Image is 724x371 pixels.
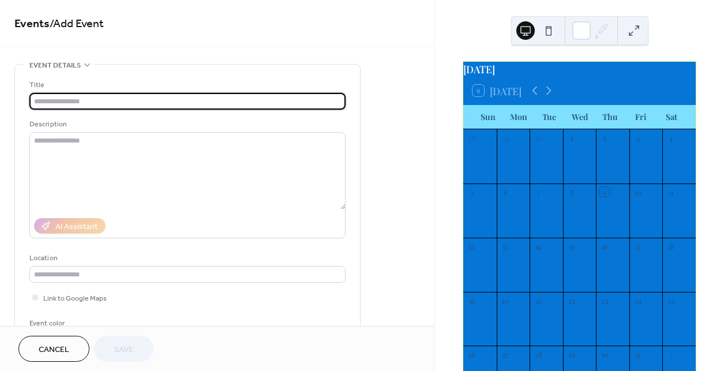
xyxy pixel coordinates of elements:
div: [DATE] [463,62,696,77]
div: 28 [467,133,477,143]
span: Event details [29,59,81,72]
span: / Add Event [50,13,104,35]
div: Wed [564,105,595,129]
div: 3 [633,133,643,143]
div: Description [29,118,343,130]
div: Event color [29,317,116,329]
div: 8 [567,187,576,197]
div: 27 [500,350,510,359]
div: 28 [534,350,543,359]
div: 4 [666,133,676,143]
div: 18 [666,241,676,251]
div: 22 [567,295,576,305]
div: 2 [600,133,610,143]
div: 1 [666,350,676,359]
div: 25 [666,295,676,305]
div: 19 [467,295,477,305]
div: 15 [567,241,576,251]
a: Events [14,13,50,35]
div: 20 [500,295,510,305]
div: 23 [600,295,610,305]
div: 6 [500,187,510,197]
div: Location [29,252,343,264]
div: 7 [534,187,543,197]
div: 5 [467,187,477,197]
div: 11 [666,187,676,197]
div: 29 [500,133,510,143]
div: 14 [534,241,543,251]
span: Link to Google Maps [43,293,107,305]
div: 9 [600,187,610,197]
div: 30 [600,350,610,359]
div: 31 [633,350,643,359]
div: 1 [567,133,576,143]
div: 24 [633,295,643,305]
div: Sat [656,105,687,129]
div: 17 [633,241,643,251]
div: 12 [467,241,477,251]
div: 10 [633,187,643,197]
div: 29 [567,350,576,359]
div: Thu [595,105,625,129]
div: Tue [534,105,564,129]
div: Mon [503,105,534,129]
div: Sun [472,105,503,129]
div: 30 [534,133,543,143]
div: 13 [500,241,510,251]
div: 21 [534,295,543,305]
div: Title [29,79,343,91]
div: 26 [467,350,477,359]
div: 16 [600,241,610,251]
button: Cancel [18,336,89,362]
div: Fri [625,105,656,129]
span: Cancel [39,344,69,356]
